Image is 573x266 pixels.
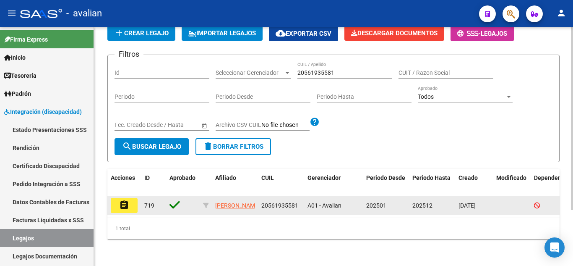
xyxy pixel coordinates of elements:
input: Fecha inicio [115,121,145,129]
span: Firma Express [4,35,48,44]
span: Gerenciador [307,174,341,181]
span: Tesorería [4,71,36,80]
span: Dependencia [534,174,569,181]
datatable-header-cell: Aprobado [166,169,200,197]
button: Crear Legajo [107,26,175,41]
span: 202501 [366,202,386,209]
datatable-header-cell: Periodo Desde [363,169,409,197]
span: 202512 [412,202,432,209]
span: Crear Legajo [114,29,169,37]
span: Aprobado [169,174,195,181]
span: CUIL [261,174,274,181]
h3: Filtros [115,48,143,60]
button: Descargar Documentos [344,26,444,41]
button: Exportar CSV [269,26,338,41]
span: Archivo CSV CUIL [216,121,261,128]
mat-icon: search [122,141,132,151]
button: IMPORTAR LEGAJOS [182,26,263,41]
span: Integración (discapacidad) [4,107,82,116]
span: Seleccionar Gerenciador [216,69,284,76]
button: Borrar Filtros [195,138,271,155]
datatable-header-cell: Periodo Hasta [409,169,455,197]
span: [DATE] [458,202,476,209]
span: 719 [144,202,154,209]
span: 20561935581 [261,202,298,209]
span: Periodo Hasta [412,174,451,181]
span: ID [144,174,150,181]
datatable-header-cell: ID [141,169,166,197]
div: 1 total [107,218,560,239]
mat-icon: assignment [119,200,129,210]
span: Todos [418,93,434,100]
mat-icon: add [114,28,124,38]
datatable-header-cell: Creado [455,169,493,197]
span: [PERSON_NAME] [215,202,260,209]
span: Exportar CSV [276,30,331,37]
span: Legajos [481,30,507,37]
span: Inicio [4,53,26,62]
span: Creado [458,174,478,181]
span: IMPORTAR LEGAJOS [188,29,256,37]
datatable-header-cell: Modificado [493,169,531,197]
input: Fecha fin [152,121,193,129]
span: Padrón [4,89,31,98]
mat-icon: help [310,117,320,127]
span: A01 - Avalian [307,202,341,209]
button: -Legajos [451,26,514,41]
datatable-header-cell: Gerenciador [304,169,363,197]
span: Acciones [111,174,135,181]
datatable-header-cell: CUIL [258,169,304,197]
mat-icon: person [556,8,566,18]
span: Periodo Desde [366,174,405,181]
button: Open calendar [200,121,208,130]
span: Modificado [496,174,526,181]
button: Buscar Legajo [115,138,189,155]
span: Buscar Legajo [122,143,181,150]
span: - avalian [66,4,102,23]
datatable-header-cell: Acciones [107,169,141,197]
mat-icon: cloud_download [276,28,286,38]
div: Open Intercom Messenger [544,237,565,258]
input: Archivo CSV CUIL [261,121,310,129]
span: Descargar Documentos [351,29,438,37]
mat-icon: menu [7,8,17,18]
mat-icon: delete [203,141,213,151]
datatable-header-cell: Afiliado [212,169,258,197]
span: - [457,30,481,37]
span: Afiliado [215,174,236,181]
span: Borrar Filtros [203,143,263,150]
